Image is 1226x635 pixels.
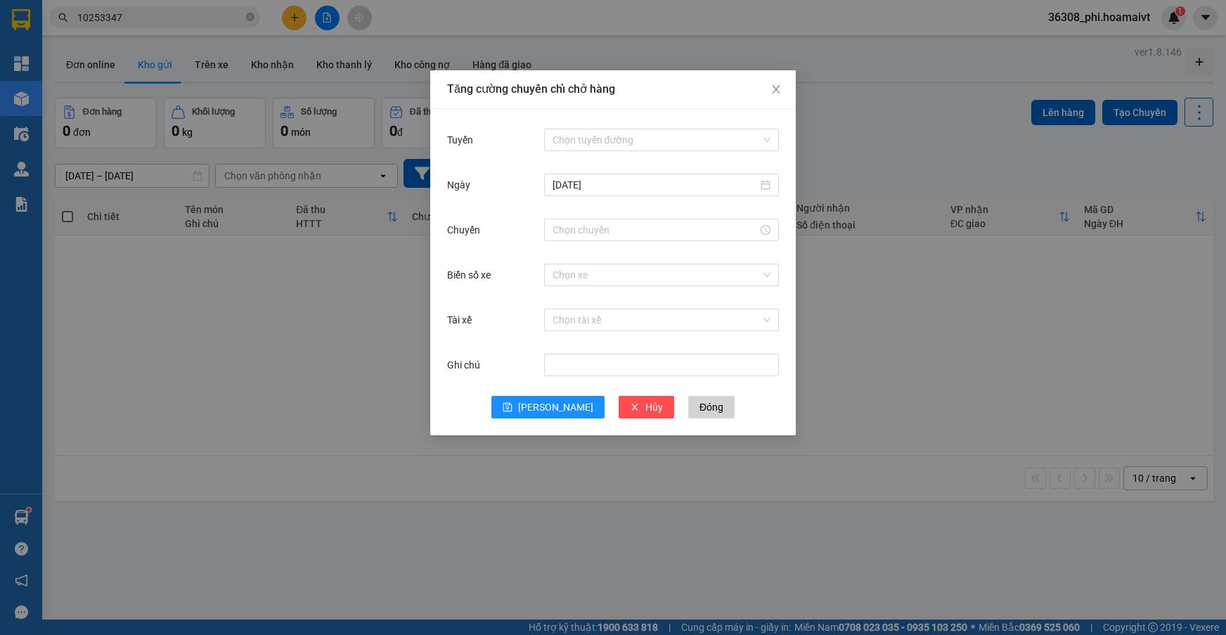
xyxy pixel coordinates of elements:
[518,399,593,415] span: [PERSON_NAME]
[447,179,477,191] label: Ngày
[645,399,663,415] span: Hủy
[770,84,782,95] span: close
[447,134,480,146] label: Tuyến
[553,309,761,331] input: Tài xế
[447,359,487,371] label: Ghi chú
[688,396,735,418] button: Đóng
[756,70,796,110] button: Close
[553,222,758,238] input: Chuyến
[447,224,487,236] label: Chuyến
[447,82,779,97] div: Tăng cường chuyến chỉ chở hàng
[544,354,779,376] input: Ghi chú
[619,396,674,418] button: closeHủy
[491,396,605,418] button: save[PERSON_NAME]
[553,264,761,286] input: Biển số xe
[699,399,723,415] span: Đóng
[447,314,479,326] label: Tài xế
[503,402,512,413] span: save
[447,269,498,281] label: Biển số xe
[630,402,640,413] span: close
[553,177,758,193] input: Ngày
